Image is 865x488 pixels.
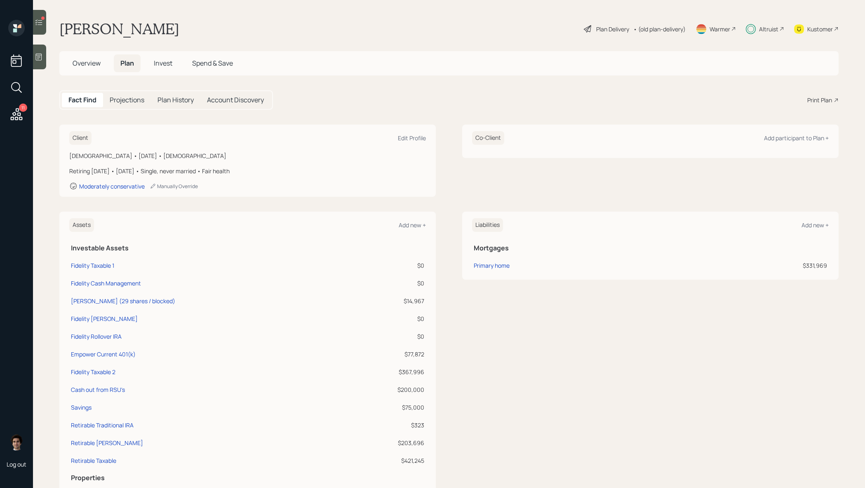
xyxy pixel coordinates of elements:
[596,25,629,33] div: Plan Delivery
[802,221,829,229] div: Add new +
[633,25,686,33] div: • (old plan-delivery)
[350,456,424,465] div: $421,245
[71,332,122,341] div: Fidelity Rollover IRA
[350,438,424,447] div: $203,696
[472,131,504,145] h6: Co-Client
[350,314,424,323] div: $0
[350,385,424,394] div: $200,000
[71,474,424,482] h5: Properties
[71,261,114,270] div: Fidelity Taxable 1
[764,134,829,142] div: Add participant to Plan +
[8,434,25,450] img: harrison-schaefer-headshot-2.png
[71,368,115,376] div: Fidelity Taxable 2
[69,218,94,232] h6: Assets
[472,218,503,232] h6: Liabilities
[350,279,424,288] div: $0
[207,96,264,104] h5: Account Discovery
[350,297,424,305] div: $14,967
[120,59,134,68] span: Plan
[71,385,125,394] div: Cash out from RSU's
[73,59,101,68] span: Overview
[759,25,778,33] div: Altruist
[71,279,141,288] div: Fidelity Cash Management
[71,421,134,429] div: Retirable Traditional IRA
[154,59,172,68] span: Invest
[150,183,198,190] div: Manually Override
[350,261,424,270] div: $0
[71,297,175,305] div: [PERSON_NAME] (29 shares / blocked)
[350,421,424,429] div: $323
[398,134,426,142] div: Edit Profile
[399,221,426,229] div: Add new +
[7,460,26,468] div: Log out
[19,104,27,112] div: 11
[683,261,827,270] div: $331,969
[68,96,96,104] h5: Fact Find
[69,151,426,160] div: [DEMOGRAPHIC_DATA] • [DATE] • [DEMOGRAPHIC_DATA]
[710,25,730,33] div: Warmer
[59,20,179,38] h1: [PERSON_NAME]
[807,25,833,33] div: Kustomer
[71,314,138,323] div: Fidelity [PERSON_NAME]
[71,456,116,465] div: Retirable Taxable
[350,368,424,376] div: $367,996
[71,403,92,412] div: Savings
[69,131,92,145] h6: Client
[71,350,136,358] div: Empower Current 401(k)
[350,403,424,412] div: $75,000
[71,438,143,447] div: Retirable [PERSON_NAME]
[157,96,194,104] h5: Plan History
[350,332,424,341] div: $0
[807,96,832,104] div: Print Plan
[192,59,233,68] span: Spend & Save
[69,167,426,175] div: Retiring [DATE] • [DATE] • Single, never married • Fair health
[350,350,424,358] div: $77,872
[110,96,144,104] h5: Projections
[79,182,145,190] div: Moderately conservative
[474,261,510,270] div: Primary home
[71,244,424,252] h5: Investable Assets
[474,244,827,252] h5: Mortgages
